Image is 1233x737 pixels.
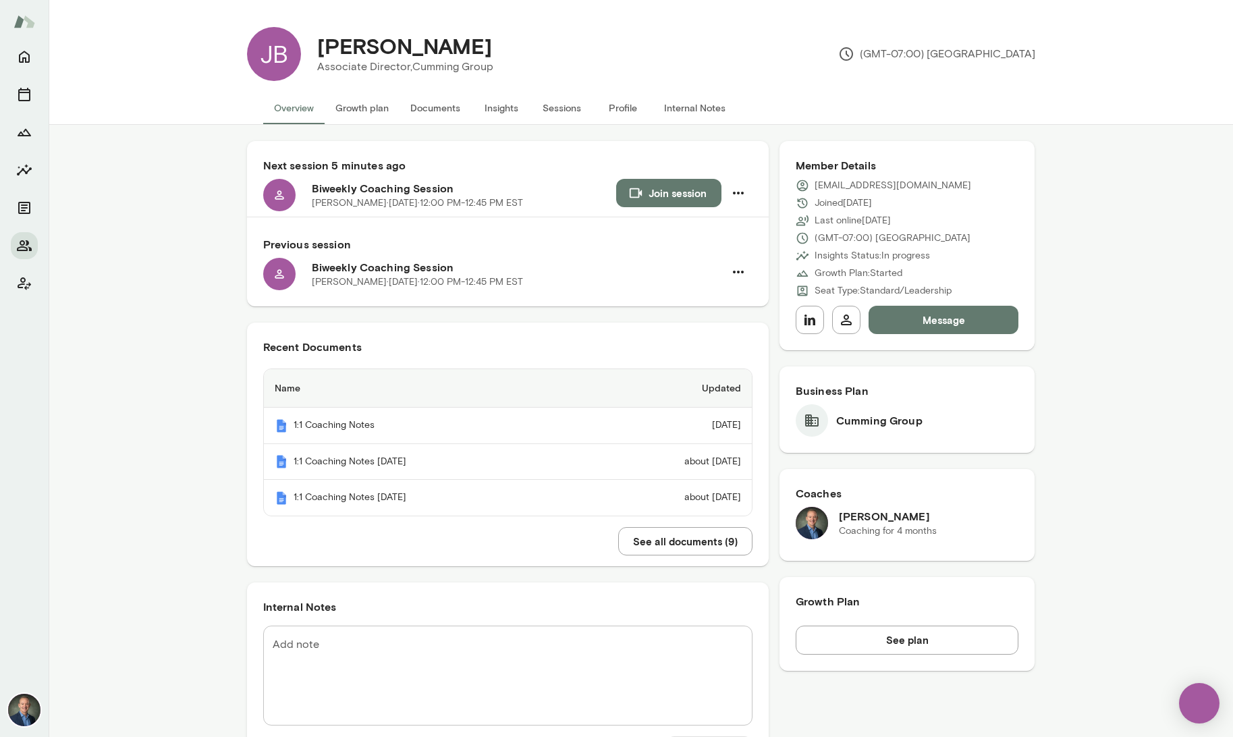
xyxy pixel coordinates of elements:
button: Documents [400,92,471,124]
button: See all documents (9) [618,527,752,555]
button: Growth plan [325,92,400,124]
button: Join session [616,179,721,207]
h6: Growth Plan [796,593,1019,609]
button: Overview [263,92,325,124]
button: Sessions [11,81,38,108]
h6: Recent Documents [263,339,752,355]
td: about [DATE] [586,480,752,516]
h6: Cumming Group [836,412,923,429]
img: Mento [13,9,35,34]
p: [EMAIL_ADDRESS][DOMAIN_NAME] [815,179,971,192]
img: Mento | Coaching sessions [275,491,288,505]
th: Updated [586,369,752,408]
p: Growth Plan: Started [815,267,902,280]
img: Michael Alden [796,507,828,539]
h6: Biweekly Coaching Session [312,259,724,275]
h4: [PERSON_NAME] [317,33,492,59]
p: Last online [DATE] [815,214,891,227]
p: [PERSON_NAME] · [DATE] · 12:00 PM-12:45 PM EST [312,196,523,210]
p: (GMT-07:00) [GEOGRAPHIC_DATA] [815,231,970,245]
th: Name [264,369,587,408]
td: [DATE] [586,408,752,444]
h6: Internal Notes [263,599,752,615]
button: See plan [796,626,1019,654]
div: JB [247,27,301,81]
h6: Next session 5 minutes ago [263,157,752,173]
button: Message [869,306,1019,334]
p: [PERSON_NAME] · [DATE] · 12:00 PM-12:45 PM EST [312,275,523,289]
h6: Previous session [263,236,752,252]
h6: [PERSON_NAME] [839,508,937,524]
p: Joined [DATE] [815,196,872,210]
button: Insights [471,92,532,124]
button: Growth Plan [11,119,38,146]
th: 1:1 Coaching Notes [264,408,587,444]
td: about [DATE] [586,444,752,481]
th: 1:1 Coaching Notes [DATE] [264,444,587,481]
h6: Coaches [796,485,1019,501]
p: Seat Type: Standard/Leadership [815,284,952,298]
h6: Biweekly Coaching Session [312,180,616,196]
button: Home [11,43,38,70]
th: 1:1 Coaching Notes [DATE] [264,480,587,516]
img: Mento | Coaching sessions [275,455,288,468]
img: Mento | Coaching sessions [275,419,288,433]
p: Associate Director, Cumming Group [317,59,493,75]
button: Members [11,232,38,259]
button: Sessions [532,92,593,124]
h6: Business Plan [796,383,1019,399]
p: (GMT-07:00) [GEOGRAPHIC_DATA] [838,46,1035,62]
button: Internal Notes [653,92,736,124]
img: Michael Alden [8,694,40,726]
h6: Member Details [796,157,1019,173]
p: Insights Status: In progress [815,249,930,263]
button: Client app [11,270,38,297]
button: Insights [11,157,38,184]
p: Coaching for 4 months [839,524,937,538]
button: Profile [593,92,653,124]
button: Documents [11,194,38,221]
